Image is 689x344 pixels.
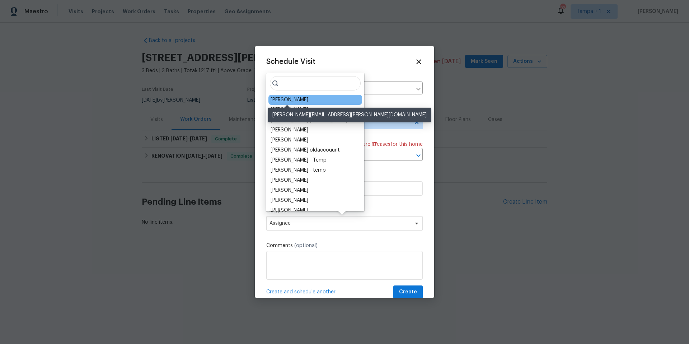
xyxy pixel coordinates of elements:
button: Create [393,285,423,299]
span: Close [415,58,423,66]
div: [PERSON_NAME] - temp [271,167,326,174]
div: [PERSON_NAME][EMAIL_ADDRESS][PERSON_NAME][DOMAIN_NAME] [268,108,431,122]
span: There are case s for this home [349,141,423,148]
div: [PERSON_NAME] - Temp [271,157,327,164]
div: [PERSON_NAME] [271,136,308,144]
div: [PERSON_NAME] [271,197,308,204]
div: [PERSON_NAME] [271,207,308,214]
div: [PERSON_NAME] [271,177,308,184]
div: [PERSON_NAME] [271,187,308,194]
span: (optional) [294,243,318,248]
span: Create [399,288,417,297]
div: [PERSON_NAME] [271,126,308,134]
span: Schedule Visit [266,58,315,65]
span: 17 [372,142,377,147]
span: Create and schedule another [266,288,336,296]
div: [PERSON_NAME] [271,96,308,103]
div: [PERSON_NAME] [271,106,308,113]
label: Comments [266,242,423,249]
button: Open [413,150,423,161]
div: [PERSON_NAME] oldaccouunt [271,147,340,154]
span: Assignee [269,220,410,226]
